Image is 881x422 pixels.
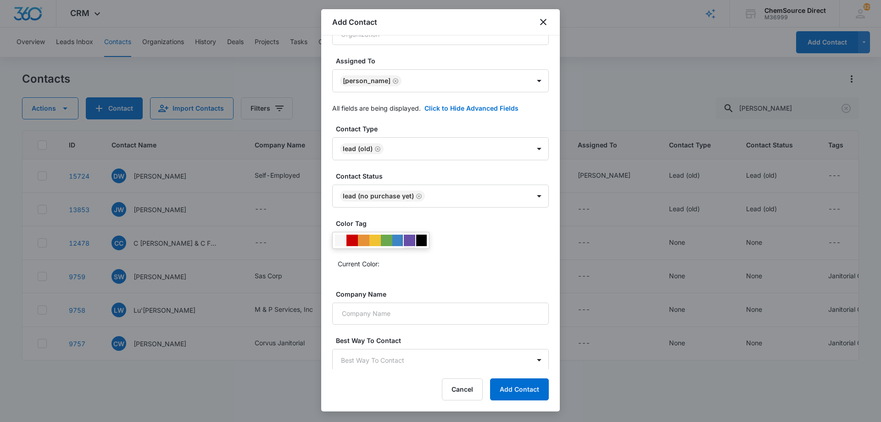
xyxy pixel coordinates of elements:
p: Current Color: [338,259,379,269]
label: Company Name [336,289,552,299]
label: Contact Type [336,124,552,134]
div: #f1c232 [369,235,381,246]
label: Contact Status [336,171,552,181]
label: Best Way To Contact [336,336,552,345]
div: #000000 [415,235,427,246]
div: #e69138 [358,235,369,246]
div: #F6F6F6 [335,235,346,246]
div: Lead (old) [343,146,373,152]
div: #CC0000 [346,235,358,246]
div: Remove Lead (old) [373,146,381,152]
button: Add Contact [490,378,549,400]
h1: Add Contact [332,17,377,28]
button: close [538,17,549,28]
button: Click to Hide Advanced Fields [424,103,519,113]
div: #6aa84f [381,235,392,246]
div: [PERSON_NAME] [343,78,390,84]
div: Remove Chris Lozzi [390,78,399,84]
button: Cancel [442,378,483,400]
input: Company Name [332,303,549,325]
label: Assigned To [336,56,552,66]
div: Lead (No Purchase Yet) [343,193,414,199]
p: All fields are being displayed. [332,103,421,113]
label: Color Tag [336,219,552,228]
div: #3d85c6 [392,235,404,246]
div: Remove Lead (No Purchase Yet) [414,193,422,199]
div: #674ea7 [404,235,415,246]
